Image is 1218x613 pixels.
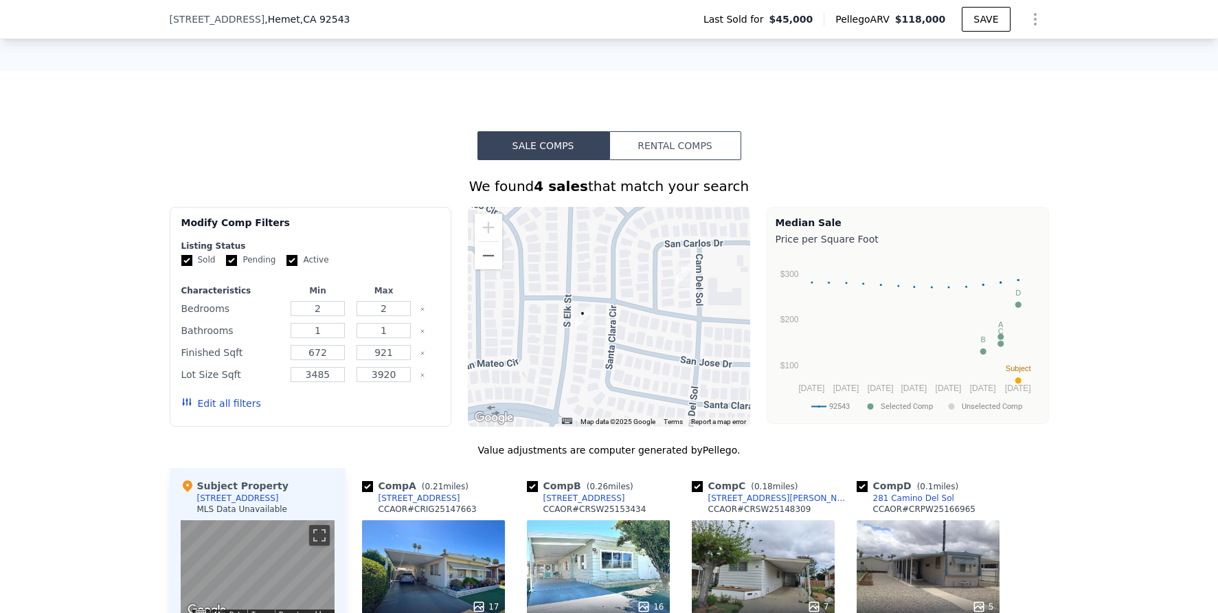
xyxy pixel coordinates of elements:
text: [DATE] [867,383,893,393]
text: Subject [1005,364,1030,372]
text: Unselected Comp [962,402,1022,411]
a: [STREET_ADDRESS] [527,493,625,504]
button: Sale Comps [477,131,609,160]
button: Zoom in [475,214,502,241]
text: $200 [780,315,798,324]
div: 281 Camino Del Sol [676,263,691,287]
div: MLS Data Unavailable [197,504,288,515]
div: Median Sale [776,216,1040,230]
div: Listing Status [181,241,440,252]
button: Toggle fullscreen view [309,525,330,546]
button: Zoom out [475,242,502,269]
img: Google [471,409,517,427]
div: Comp A [362,479,474,493]
a: [STREET_ADDRESS][PERSON_NAME] [692,493,851,504]
label: Sold [181,254,216,266]
input: Active [286,255,297,266]
button: Keyboard shortcuts [562,418,572,424]
text: C [997,327,1003,335]
label: Active [286,254,328,266]
div: Value adjustments are computer generated by Pellego . [170,443,1049,457]
span: , CA 92543 [300,14,350,25]
a: Report a map error [691,418,746,425]
text: [DATE] [901,383,927,393]
input: Sold [181,255,192,266]
div: Max [354,285,414,296]
div: Characteristics [181,285,282,296]
span: 0.26 [589,482,608,491]
a: 281 Camino Del Sol [857,493,954,504]
div: Min [287,285,348,296]
svg: A chart. [776,249,1040,421]
div: CCAOR # CRPW25166965 [873,504,976,515]
button: Clear [420,328,425,334]
div: Comp C [692,479,804,493]
div: CCAOR # CRIG25147663 [379,504,477,515]
text: [DATE] [969,383,995,393]
span: 0.21 [425,482,444,491]
text: [DATE] [1004,383,1030,393]
div: 281 Camino Del Sol [873,493,954,504]
div: Modify Comp Filters [181,216,440,241]
div: We found that match your search [170,177,1049,196]
button: Rental Comps [609,131,741,160]
button: SAVE [962,7,1010,32]
text: [DATE] [935,383,961,393]
div: [STREET_ADDRESS] [543,493,625,504]
button: Clear [420,372,425,378]
text: [DATE] [798,383,824,393]
span: $45,000 [769,12,813,26]
span: Map data ©2025 Google [580,418,655,425]
span: 0.1 [920,482,933,491]
div: Bathrooms [181,321,282,340]
div: Price per Square Foot [776,230,1040,249]
div: Subject Property [181,479,289,493]
span: ( miles) [745,482,803,491]
div: Comp D [857,479,965,493]
div: [STREET_ADDRESS][PERSON_NAME] [708,493,851,504]
span: Last Sold for [703,12,769,26]
text: D [1015,289,1021,297]
a: [STREET_ADDRESS] [362,493,460,504]
button: Clear [420,306,425,312]
text: $300 [780,269,798,279]
span: , Hemet [264,12,350,26]
text: B [980,335,985,344]
button: Clear [420,350,425,356]
div: [STREET_ADDRESS] [197,493,279,504]
div: CCAOR # CRSW25153434 [543,504,646,515]
text: $100 [780,361,798,370]
span: ( miles) [416,482,474,491]
button: Show Options [1022,5,1049,33]
a: Open this area in Google Maps (opens a new window) [471,409,517,427]
input: Pending [226,255,237,266]
span: Pellego ARV [835,12,895,26]
span: ( miles) [912,482,964,491]
span: [STREET_ADDRESS] [170,12,265,26]
text: [DATE] [833,383,859,393]
div: [STREET_ADDRESS] [379,493,460,504]
text: Selected Comp [881,402,933,411]
a: Terms (opens in new tab) [664,418,683,425]
div: 820 S Elk St [575,306,590,330]
span: $118,000 [895,14,946,25]
div: Lot Size Sqft [181,365,282,384]
div: CCAOR # CRSW25148309 [708,504,811,515]
text: A [998,320,1004,328]
div: Comp B [527,479,639,493]
div: Bedrooms [181,299,282,318]
strong: 4 sales [534,178,588,194]
text: 92543 [829,402,850,411]
span: 0.18 [754,482,773,491]
span: ( miles) [581,482,639,491]
div: Finished Sqft [181,343,282,362]
label: Pending [226,254,275,266]
button: Edit all filters [181,397,261,410]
